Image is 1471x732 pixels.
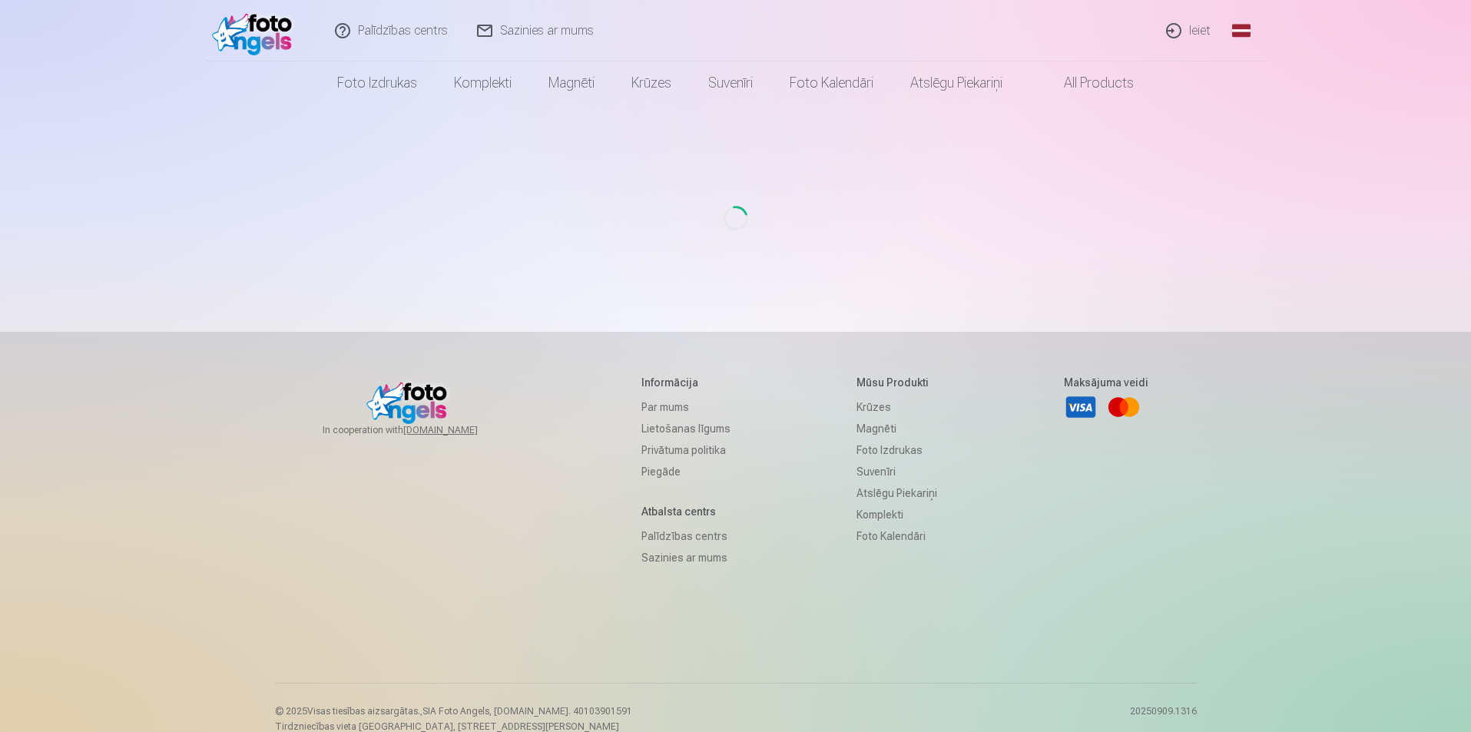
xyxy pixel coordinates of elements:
[856,375,937,390] h5: Mūsu produkti
[422,706,632,717] span: SIA Foto Angels, [DOMAIN_NAME]. 40103901591
[403,424,515,436] a: [DOMAIN_NAME]
[1064,375,1148,390] h5: Maksājuma veidi
[641,439,731,461] a: Privātuma politika
[856,525,937,547] a: Foto kalendāri
[436,61,530,104] a: Komplekti
[856,418,937,439] a: Magnēti
[641,418,731,439] a: Lietošanas līgums
[530,61,613,104] a: Magnēti
[771,61,892,104] a: Foto kalendāri
[613,61,690,104] a: Krūzes
[641,396,731,418] a: Par mums
[856,439,937,461] a: Foto izdrukas
[641,504,731,519] h5: Atbalsta centrs
[856,461,937,482] a: Suvenīri
[641,461,731,482] a: Piegāde
[1107,390,1141,424] a: Mastercard
[690,61,771,104] a: Suvenīri
[1021,61,1152,104] a: All products
[856,504,937,525] a: Komplekti
[892,61,1021,104] a: Atslēgu piekariņi
[275,705,632,717] p: © 2025 Visas tiesības aizsargātas. ,
[319,61,436,104] a: Foto izdrukas
[212,6,300,55] img: /fa1
[641,547,731,568] a: Sazinies ar mums
[856,396,937,418] a: Krūzes
[641,375,731,390] h5: Informācija
[1064,390,1098,424] a: Visa
[856,482,937,504] a: Atslēgu piekariņi
[641,525,731,547] a: Palīdzības centrs
[323,424,515,436] span: In cooperation with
